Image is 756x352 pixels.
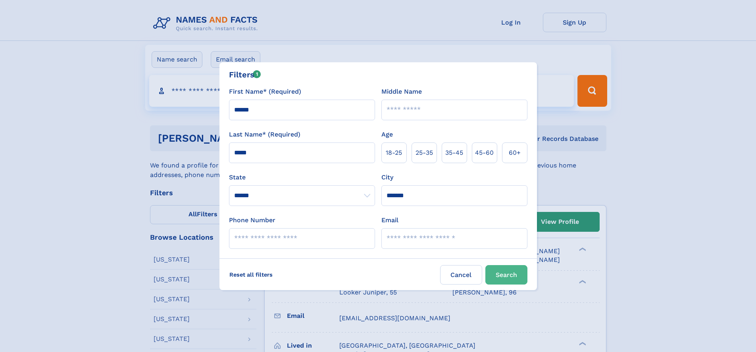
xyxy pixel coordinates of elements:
[485,265,527,285] button: Search
[381,87,422,96] label: Middle Name
[509,148,521,158] span: 60+
[381,173,393,182] label: City
[381,215,398,225] label: Email
[416,148,433,158] span: 25‑35
[229,130,300,139] label: Last Name* (Required)
[229,69,261,81] div: Filters
[440,265,482,285] label: Cancel
[229,215,275,225] label: Phone Number
[381,130,393,139] label: Age
[229,87,301,96] label: First Name* (Required)
[475,148,494,158] span: 45‑60
[224,265,278,284] label: Reset all filters
[386,148,402,158] span: 18‑25
[445,148,463,158] span: 35‑45
[229,173,375,182] label: State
